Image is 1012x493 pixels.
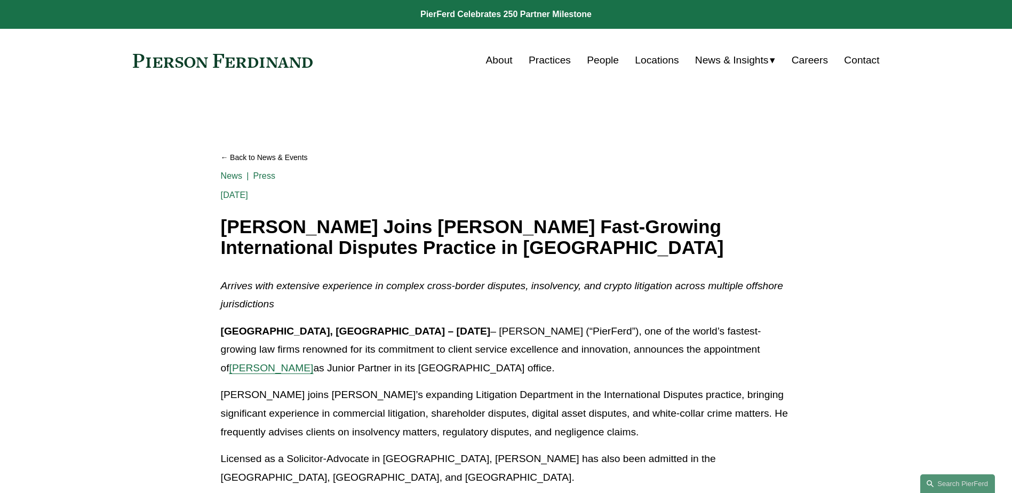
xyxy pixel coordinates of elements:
[221,171,243,180] a: News
[792,50,828,70] a: Careers
[695,50,776,70] a: folder dropdown
[844,50,879,70] a: Contact
[221,450,792,487] p: Licensed as a Solicitor-Advocate in [GEOGRAPHIC_DATA], [PERSON_NAME] has also been admitted in th...
[587,50,619,70] a: People
[221,325,491,337] strong: [GEOGRAPHIC_DATA], [GEOGRAPHIC_DATA] – [DATE]
[920,474,995,493] a: Search this site
[221,322,792,378] p: – [PERSON_NAME] (“PierFerd”), one of the world’s fastest-growing law firms renowned for its commi...
[221,148,792,167] a: Back to News & Events
[695,51,769,70] span: News & Insights
[221,217,792,258] h1: [PERSON_NAME] Joins [PERSON_NAME] Fast-Growing International Disputes Practice in [GEOGRAPHIC_DATA]
[229,362,314,373] a: [PERSON_NAME]
[529,50,571,70] a: Practices
[221,280,786,310] em: Arrives with extensive experience in complex cross-border disputes, insolvency, and crypto litiga...
[635,50,679,70] a: Locations
[486,50,513,70] a: About
[253,171,276,180] a: Press
[221,386,792,441] p: [PERSON_NAME] joins [PERSON_NAME]’s expanding Litigation Department in the International Disputes...
[221,190,248,200] span: [DATE]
